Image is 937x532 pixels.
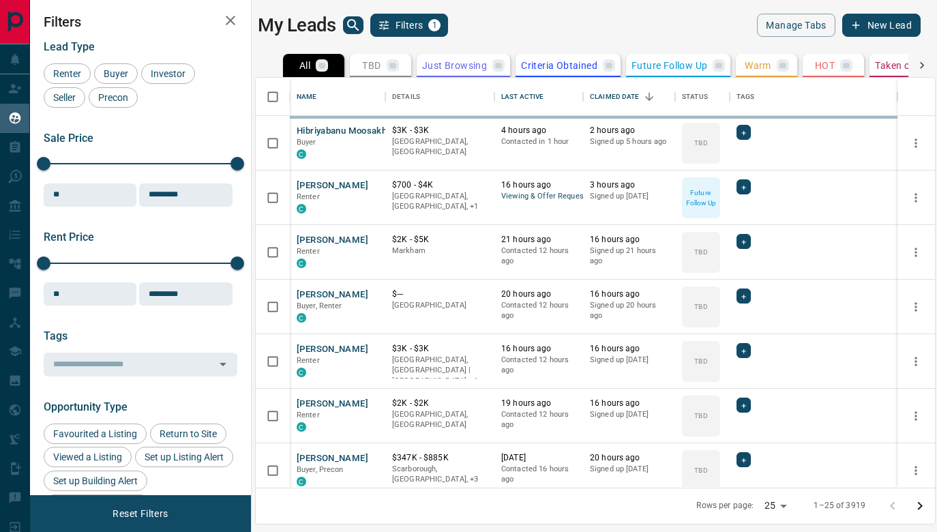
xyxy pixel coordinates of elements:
[501,300,576,321] p: Contacted 12 hours ago
[694,411,707,421] p: TBD
[737,398,751,413] div: +
[590,78,640,116] div: Claimed Date
[501,398,576,409] p: 19 hours ago
[757,14,835,37] button: Manage Tabs
[290,78,385,116] div: Name
[590,343,668,355] p: 16 hours ago
[694,465,707,475] p: TBD
[392,343,488,355] p: $3K - $3K
[759,496,792,516] div: 25
[146,68,190,79] span: Investor
[140,452,228,462] span: Set up Listing Alert
[501,464,576,485] p: Contacted 16 hours ago
[430,20,439,30] span: 1
[741,453,746,467] span: +
[521,61,597,70] p: Criteria Obtained
[44,424,147,444] div: Favourited a Listing
[297,411,320,419] span: Renter
[737,343,751,358] div: +
[392,464,488,485] p: North York, West End, Toronto
[501,179,576,191] p: 16 hours ago
[392,246,488,256] p: Markham
[258,14,336,36] h1: My Leads
[631,61,707,70] p: Future Follow Up
[501,343,576,355] p: 16 hours ago
[590,289,668,300] p: 16 hours ago
[737,289,751,304] div: +
[297,289,368,301] button: [PERSON_NAME]
[297,465,344,474] span: Buyer, Precon
[343,16,363,34] button: search button
[48,428,142,439] span: Favourited a Listing
[297,78,317,116] div: Name
[48,68,86,79] span: Renter
[590,464,668,475] p: Signed up [DATE]
[590,398,668,409] p: 16 hours ago
[297,234,368,247] button: [PERSON_NAME]
[297,368,306,377] div: condos.ca
[392,398,488,409] p: $2K - $2K
[141,63,195,84] div: Investor
[501,355,576,376] p: Contacted 12 hours ago
[906,460,926,481] button: more
[392,78,420,116] div: Details
[297,343,368,356] button: [PERSON_NAME]
[675,78,730,116] div: Status
[737,78,755,116] div: Tags
[44,63,91,84] div: Renter
[392,125,488,136] p: $3K - $3K
[906,297,926,317] button: more
[814,500,865,512] p: 1–25 of 3919
[590,452,668,464] p: 20 hours ago
[906,242,926,263] button: more
[815,61,835,70] p: HOT
[94,63,138,84] div: Buyer
[44,87,85,108] div: Seller
[590,179,668,191] p: 3 hours ago
[99,68,133,79] span: Buyer
[213,355,233,374] button: Open
[297,204,306,213] div: condos.ca
[44,471,147,491] div: Set up Building Alert
[590,409,668,420] p: Signed up [DATE]
[696,500,754,512] p: Rows per page:
[370,14,449,37] button: Filters1
[155,428,222,439] span: Return to Site
[89,87,138,108] div: Precon
[48,475,143,486] span: Set up Building Alert
[741,398,746,412] span: +
[297,452,368,465] button: [PERSON_NAME]
[906,406,926,426] button: more
[842,14,921,37] button: New Lead
[48,452,127,462] span: Viewed a Listing
[737,179,751,194] div: +
[640,87,659,106] button: Sort
[501,246,576,267] p: Contacted 12 hours ago
[93,92,133,103] span: Precon
[682,78,708,116] div: Status
[44,231,94,243] span: Rent Price
[299,61,310,70] p: All
[297,125,397,138] button: Hibriyabanu Moosakhan
[297,179,368,192] button: [PERSON_NAME]
[297,477,306,486] div: condos.ca
[741,235,746,248] span: +
[297,398,368,411] button: [PERSON_NAME]
[44,40,95,53] span: Lead Type
[392,452,488,464] p: $347K - $885K
[297,313,306,323] div: condos.ca
[501,234,576,246] p: 21 hours ago
[297,138,316,147] span: Buyer
[297,422,306,432] div: condos.ca
[392,179,488,191] p: $700 - $4K
[590,234,668,246] p: 16 hours ago
[392,234,488,246] p: $2K - $5K
[150,424,226,444] div: Return to Site
[44,400,128,413] span: Opportunity Type
[590,355,668,366] p: Signed up [DATE]
[44,329,68,342] span: Tags
[737,125,751,140] div: +
[737,234,751,249] div: +
[906,351,926,372] button: more
[297,247,320,256] span: Renter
